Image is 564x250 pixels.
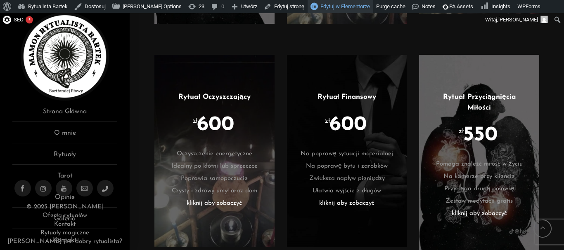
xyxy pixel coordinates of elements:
[167,173,262,185] li: Poprawia samopoczucie
[12,150,117,165] a: Rytuały
[431,208,527,220] li: kliknij aby zobaczyć
[299,173,395,185] li: Zwiększa napływ pieniędzy
[318,93,377,100] a: Rytuał Finansowy
[167,160,262,173] li: Idealny po kłótni lub sprzeczce
[197,115,234,136] span: 600
[491,3,510,9] span: Insights
[459,128,464,135] sup: zł
[320,3,370,9] span: Edytuj w Elementorze
[7,238,122,245] a: [PERSON_NAME] jest dobry rytualista?
[299,148,395,160] li: Na poprawę sytuacji materialnej
[325,117,330,124] sup: zł
[482,13,551,26] a: Witaj,
[431,183,527,195] li: Przyciąga drugą połówkę
[167,148,262,160] li: Oczyszczenie energetyczne
[299,197,395,210] li: kliknij aby zobaczyć
[167,185,262,197] li: Czysty i zdrowy umył oraz dom
[193,117,198,124] sup: zł
[498,16,538,23] span: [PERSON_NAME]
[431,171,527,183] li: Na kamerze przy kliencie
[12,107,117,122] a: Strona Główna
[12,171,117,186] a: Tarot
[431,158,527,171] li: Pomaga znaleźć miłość w życiu
[178,93,250,100] a: Rytuał Oczyszczający
[43,213,87,219] a: Oferta rytuałów
[431,195,527,208] li: Zestaw medytacji gratis
[40,230,89,236] a: Rytuały magiczne
[26,16,33,23] div: !
[299,185,395,197] li: Ułatwia wyjście z długów
[299,160,395,173] li: Na poprawę bytu i zarobków
[21,12,109,100] img: Rytualista Bartek
[329,115,367,136] span: 600
[14,16,24,23] span: SEO
[54,221,76,227] a: Kontakt
[167,197,262,210] li: kliknij aby zobaczyć
[12,128,117,143] a: O mnie
[443,93,516,111] a: Rytuał Przyciągnięcia Miłości
[463,125,498,146] span: 550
